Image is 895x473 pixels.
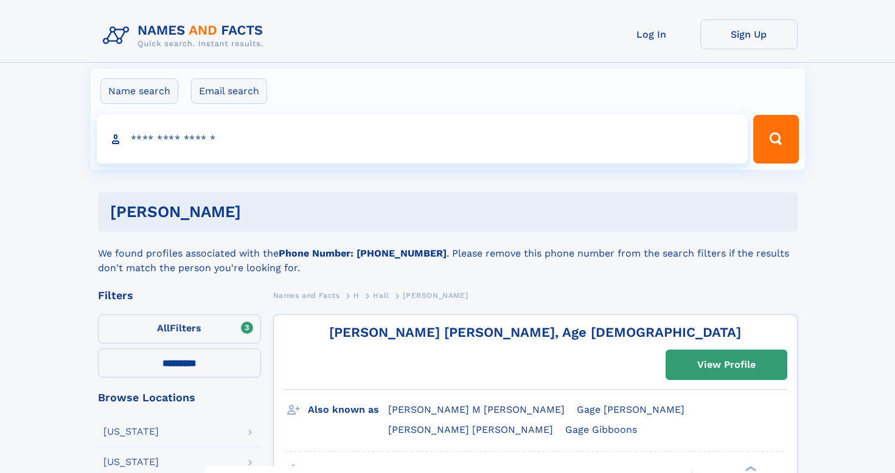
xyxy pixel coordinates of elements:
a: Hall [373,288,389,303]
a: Log In [603,19,700,49]
span: [PERSON_NAME] [403,291,468,300]
span: [PERSON_NAME] M [PERSON_NAME] [388,404,565,415]
a: H [353,288,360,303]
span: H [353,291,360,300]
div: Filters [98,290,261,301]
label: Name search [100,78,178,104]
a: [PERSON_NAME] [PERSON_NAME], Age [DEMOGRAPHIC_DATA] [329,325,741,340]
h1: [PERSON_NAME] [110,204,514,219]
span: [PERSON_NAME] [PERSON_NAME] [388,424,553,435]
label: Email search [191,78,267,104]
div: [US_STATE] [103,427,159,437]
label: Filters [98,314,261,344]
span: Hall [373,291,389,300]
a: View Profile [666,350,787,379]
img: Logo Names and Facts [98,19,273,52]
span: All [157,322,170,334]
a: Names and Facts [273,288,340,303]
div: View Profile [697,351,756,379]
button: Search Button [753,115,798,164]
a: Sign Up [700,19,798,49]
span: Gage [PERSON_NAME] [577,404,684,415]
div: Browse Locations [98,392,261,403]
div: [US_STATE] [103,457,159,467]
input: search input [97,115,748,164]
h3: Also known as [308,399,388,420]
div: We found profiles associated with the . Please remove this phone number from the search filters i... [98,232,798,275]
div: ❯ [743,464,757,472]
span: Gage Gibboons [565,424,637,435]
b: Phone Number: [PHONE_NUMBER] [279,247,447,259]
